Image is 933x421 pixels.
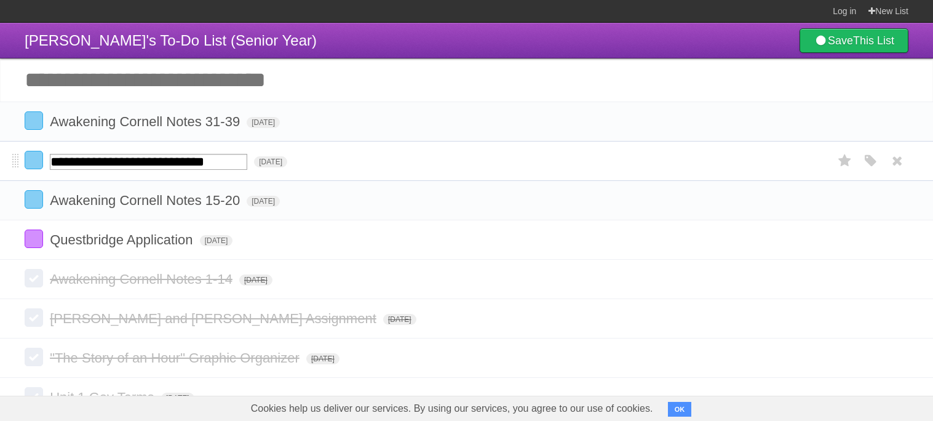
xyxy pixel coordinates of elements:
a: SaveThis List [800,28,908,53]
span: [DATE] [306,353,339,364]
span: Awakening Cornell Notes 31-39 [50,114,243,129]
b: This List [853,34,894,47]
label: Star task [833,151,857,171]
label: Done [25,151,43,169]
span: [PERSON_NAME] and [PERSON_NAME] Assignment [50,311,379,326]
span: Questbridge Application [50,232,196,247]
span: "The Story of an Hour" Graphic Organizer [50,350,303,366]
label: Done [25,230,43,248]
span: [DATE] [247,117,280,128]
span: [DATE] [200,235,233,246]
span: [DATE] [383,314,416,325]
span: [DATE] [239,275,272,286]
span: [DATE] [247,196,280,207]
label: Done [25,387,43,406]
label: Done [25,190,43,209]
span: [DATE] [161,393,194,404]
span: Cookies help us deliver our services. By using our services, you agree to our use of cookies. [239,396,665,421]
span: Unit 1 Gov Terms [50,390,157,405]
span: [DATE] [254,156,287,167]
span: [PERSON_NAME]'s To-Do List (Senior Year) [25,32,317,49]
button: OK [668,402,692,417]
span: Awakening Cornell Notes 15-20 [50,193,243,208]
span: Awakening Cornell Notes 1-14 [50,271,236,287]
label: Done [25,308,43,327]
label: Done [25,348,43,366]
label: Done [25,111,43,130]
label: Done [25,269,43,287]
